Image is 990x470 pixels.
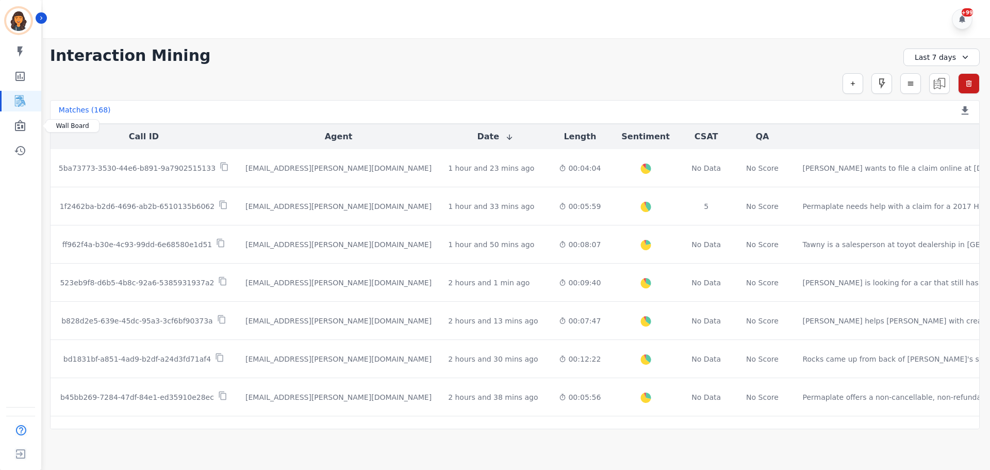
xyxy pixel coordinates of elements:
div: [EMAIL_ADDRESS][PERSON_NAME][DOMAIN_NAME] [245,239,432,250]
div: 5 [690,201,722,212]
div: 00:08:07 [559,239,601,250]
div: Matches ( 168 ) [59,105,111,119]
div: 00:05:56 [559,392,601,402]
p: 523eb9f8-d6b5-4b8c-92a6-5385931937a2 [60,278,214,288]
h1: Interaction Mining [50,46,211,65]
div: 2 hours and 38 mins ago [448,392,538,402]
button: CSAT [695,131,718,143]
div: 00:12:22 [559,354,601,364]
div: [EMAIL_ADDRESS][PERSON_NAME][DOMAIN_NAME] [245,316,432,326]
div: No Score [746,354,779,364]
div: No Score [746,392,779,402]
div: 2 hours and 30 mins ago [448,354,538,364]
div: No Data [690,239,722,250]
div: 00:09:40 [559,278,601,288]
div: [EMAIL_ADDRESS][PERSON_NAME][DOMAIN_NAME] [245,278,432,288]
p: b45bb269-7284-47df-84e1-ed35910e28ec [60,392,214,402]
div: 2 hours and 13 mins ago [448,316,538,326]
div: 00:05:59 [559,201,601,212]
div: No Data [690,392,722,402]
div: No Score [746,163,779,173]
div: 1 hour and 33 mins ago [448,201,534,212]
div: 00:07:47 [559,316,601,326]
button: QA [755,131,769,143]
div: No Score [746,278,779,288]
div: No Score [746,201,779,212]
button: Call ID [129,131,159,143]
p: 1f2462ba-b2d6-4696-ab2b-6510135b6062 [60,201,214,212]
div: No Score [746,316,779,326]
p: 5ba73773-3530-44e6-b891-9a7902515133 [59,163,216,173]
div: No Score [746,239,779,250]
div: [EMAIL_ADDRESS][PERSON_NAME][DOMAIN_NAME] [245,201,432,212]
p: b828d2e5-639e-45dc-95a3-3cf6bf90373a [61,316,213,326]
button: Length [564,131,596,143]
div: No Data [690,278,722,288]
div: No Data [690,316,722,326]
div: 00:04:04 [559,163,601,173]
div: No Data [690,354,722,364]
div: Last 7 days [903,48,980,66]
div: [EMAIL_ADDRESS][PERSON_NAME][DOMAIN_NAME] [245,163,432,173]
div: 2 hours and 1 min ago [448,278,530,288]
button: Sentiment [621,131,669,143]
div: [EMAIL_ADDRESS][PERSON_NAME][DOMAIN_NAME] [245,392,432,402]
img: Bordered avatar [6,8,31,33]
p: ff962f4a-b30e-4c93-99dd-6e68580e1d51 [62,239,212,250]
button: Agent [325,131,353,143]
div: 1 hour and 50 mins ago [448,239,534,250]
div: No Data [690,163,722,173]
div: +99 [962,8,973,17]
div: [EMAIL_ADDRESS][PERSON_NAME][DOMAIN_NAME] [245,354,432,364]
div: 1 hour and 23 mins ago [448,163,534,173]
button: Date [477,131,514,143]
p: bd1831bf-a851-4ad9-b2df-a24d3fd71af4 [63,354,211,364]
